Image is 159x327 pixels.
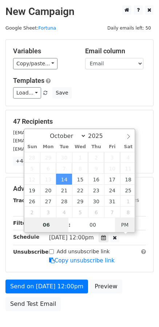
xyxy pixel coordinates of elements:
a: Load... [13,87,41,99]
span: November 4, 2025 [56,207,72,218]
span: October 14, 2025 [56,174,72,185]
span: September 28, 2025 [24,152,40,163]
span: October 5, 2025 [24,163,40,174]
span: Thu [88,145,104,149]
span: October 18, 2025 [120,174,136,185]
h5: Variables [13,47,74,55]
span: October 12, 2025 [24,174,40,185]
strong: Tracking [13,197,37,203]
span: Mon [40,145,56,149]
span: Click to toggle [115,218,135,232]
span: October 3, 2025 [104,152,120,163]
span: October 30, 2025 [88,196,104,207]
span: October 6, 2025 [40,163,56,174]
span: November 3, 2025 [40,207,56,218]
h2: New Campaign [5,5,154,18]
span: October 25, 2025 [120,185,136,196]
span: October 1, 2025 [72,152,88,163]
span: Fri [104,145,120,149]
a: Send Test Email [5,297,61,311]
span: September 30, 2025 [56,152,72,163]
span: October 24, 2025 [104,185,120,196]
span: October 28, 2025 [56,196,72,207]
span: October 15, 2025 [72,174,88,185]
span: October 29, 2025 [72,196,88,207]
span: September 29, 2025 [40,152,56,163]
span: October 13, 2025 [40,174,56,185]
a: Templates [13,77,44,84]
span: [DATE] 12:00pm [49,234,94,241]
span: October 2, 2025 [88,152,104,163]
span: Tue [56,145,72,149]
span: November 8, 2025 [120,207,136,218]
span: October 27, 2025 [40,196,56,207]
span: Wed [72,145,88,149]
strong: Unsubscribe [13,249,49,255]
input: Hour [24,218,69,232]
span: October 7, 2025 [56,163,72,174]
span: October 4, 2025 [120,152,136,163]
label: Add unsubscribe link [57,248,110,255]
small: [EMAIL_ADDRESS][DOMAIN_NAME] [13,146,94,152]
input: Year [86,132,112,139]
a: Fortuna [38,25,56,31]
a: Copy unsubscribe link [49,257,115,264]
span: November 2, 2025 [24,207,40,218]
span: October 22, 2025 [72,185,88,196]
input: Minute [71,218,115,232]
a: Daily emails left: 50 [105,25,154,31]
span: Sat [120,145,136,149]
span: October 31, 2025 [104,196,120,207]
span: October 8, 2025 [72,163,88,174]
span: October 26, 2025 [24,196,40,207]
span: Daily emails left: 50 [105,24,154,32]
a: +44 more [13,157,44,166]
span: October 19, 2025 [24,185,40,196]
a: Preview [90,280,122,293]
h5: 47 Recipients [13,118,146,126]
span: November 6, 2025 [88,207,104,218]
strong: Filters [13,220,32,226]
iframe: Chat Widget [123,292,159,327]
small: [EMAIL_ADDRESS][DOMAIN_NAME] [13,138,94,143]
span: November 7, 2025 [104,207,120,218]
span: October 9, 2025 [88,163,104,174]
button: Save [52,87,71,99]
span: October 21, 2025 [56,185,72,196]
span: November 5, 2025 [72,207,88,218]
span: : [68,218,71,232]
strong: Schedule [13,234,39,240]
span: Sun [24,145,40,149]
small: [EMAIL_ADDRESS][DOMAIN_NAME] [13,130,94,135]
small: Google Sheet: [5,25,56,31]
a: Send on [DATE] 12:00pm [5,280,88,293]
span: October 16, 2025 [88,174,104,185]
h5: Advanced [13,185,146,193]
span: October 20, 2025 [40,185,56,196]
span: October 23, 2025 [88,185,104,196]
span: October 11, 2025 [120,163,136,174]
span: November 1, 2025 [120,196,136,207]
span: October 10, 2025 [104,163,120,174]
span: October 17, 2025 [104,174,120,185]
div: Widget de chat [123,292,159,327]
h5: Email column [85,47,146,55]
a: Copy/paste... [13,58,57,69]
